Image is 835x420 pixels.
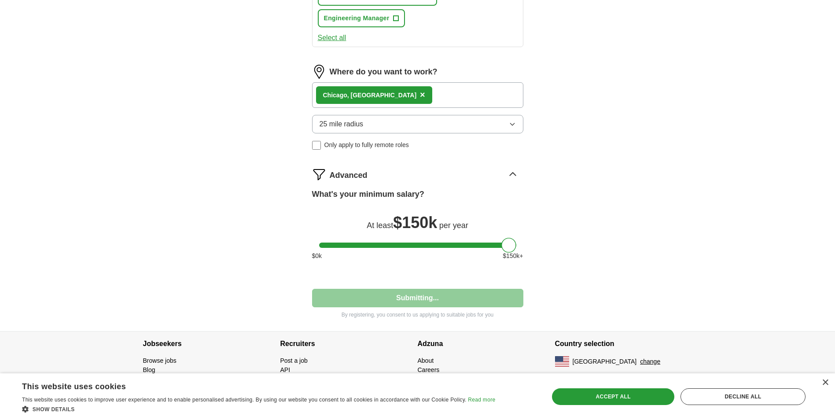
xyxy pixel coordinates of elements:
[552,388,674,405] div: Accept all
[468,397,495,403] a: Read more, opens a new window
[22,405,495,413] div: Show details
[324,14,390,23] span: Engineering Manager
[312,65,326,79] img: location.png
[312,141,321,150] input: Only apply to fully remote roles
[822,379,828,386] div: Close
[330,66,438,78] label: Where do you want to work?
[324,140,409,150] span: Only apply to fully remote roles
[418,357,434,364] a: About
[420,90,425,99] span: ×
[503,251,523,261] span: $ 150 k+
[143,366,155,373] a: Blog
[320,119,364,129] span: 25 mile radius
[312,188,424,200] label: What's your minimum salary?
[312,167,326,181] img: filter
[312,115,523,133] button: 25 mile radius
[439,221,468,230] span: per year
[573,357,637,366] span: [GEOGRAPHIC_DATA]
[367,221,393,230] span: At least
[312,251,322,261] span: $ 0 k
[22,379,473,392] div: This website uses cookies
[312,289,523,307] button: Submitting...
[318,9,405,27] button: Engineering Manager
[280,366,291,373] a: API
[640,357,660,366] button: change
[418,366,440,373] a: Careers
[323,91,417,100] div: cago, [GEOGRAPHIC_DATA]
[318,33,346,43] button: Select all
[22,397,467,403] span: This website uses cookies to improve user experience and to enable personalised advertising. By u...
[555,332,692,356] h4: Country selection
[323,92,333,99] strong: Chi
[681,388,806,405] div: Decline all
[312,311,523,319] p: By registering, you consent to us applying to suitable jobs for you
[143,357,177,364] a: Browse jobs
[280,357,308,364] a: Post a job
[33,406,75,413] span: Show details
[330,169,368,181] span: Advanced
[420,88,425,102] button: ×
[393,214,437,232] span: $ 150k
[555,356,569,367] img: US flag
